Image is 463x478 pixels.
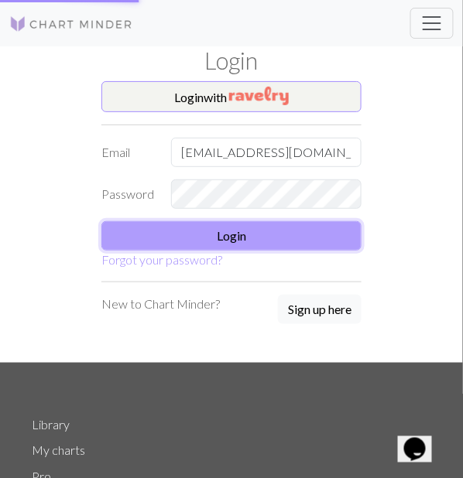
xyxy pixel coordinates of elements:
[278,295,362,324] button: Sign up here
[101,81,362,112] button: Loginwith
[101,252,222,267] a: Forgot your password?
[101,221,362,251] button: Login
[92,138,162,167] label: Email
[410,8,454,39] button: Toggle navigation
[101,295,220,313] p: New to Chart Minder?
[278,295,362,326] a: Sign up here
[92,179,162,209] label: Password
[229,87,289,105] img: Ravelry
[32,443,85,458] a: My charts
[9,15,133,33] img: Logo
[32,418,70,432] a: Library
[398,416,448,463] iframe: chat widget
[22,46,441,75] h1: Login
